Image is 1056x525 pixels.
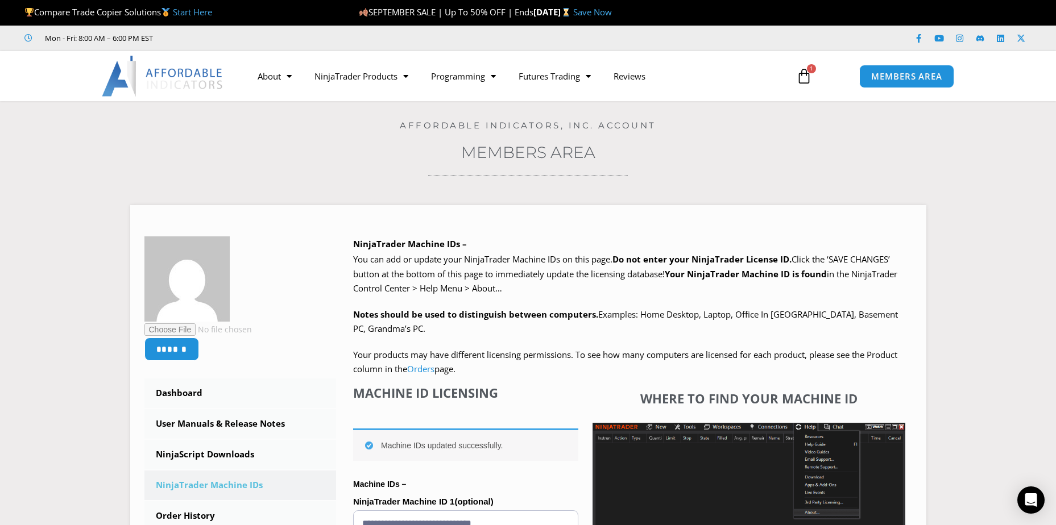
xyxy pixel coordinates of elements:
[353,253,612,265] span: You can add or update your NinjaTrader Machine IDs on this page.
[573,6,612,18] a: Save Now
[144,236,230,322] img: c0d114f9483da23e5125456a16309d006580f6c8f143afda21b5dfde582f539a
[25,8,34,16] img: 🏆
[353,253,897,294] span: Click the ‘SAVE CHANGES’ button at the bottom of this page to immediately update the licensing da...
[303,63,420,89] a: NinjaTrader Products
[807,64,816,73] span: 1
[144,440,337,469] a: NinjaScript Downloads
[144,470,337,500] a: NinjaTrader Machine IDs
[353,493,578,510] label: NinjaTrader Machine ID 1
[42,31,153,45] span: Mon - Fri: 8:00 AM – 6:00 PM EST
[871,72,942,81] span: MEMBERS AREA
[562,8,570,16] img: ⌛
[665,268,827,280] strong: Your NinjaTrader Machine ID is found
[533,6,573,18] strong: [DATE]
[353,309,598,320] strong: Notes should be used to distinguish between computers.
[454,497,493,506] span: (optional)
[173,6,212,18] a: Start Here
[1017,486,1045,514] div: Open Intercom Messenger
[359,8,368,16] img: 🍂
[353,428,578,461] div: Machine IDs updated successfully.
[353,480,406,489] strong: Machine IDs –
[353,385,578,400] h4: Machine ID Licensing
[407,363,434,374] a: Orders
[246,63,303,89] a: About
[144,378,337,408] a: Dashboard
[169,32,339,44] iframe: Customer reviews powered by Trustpilot
[612,253,792,265] b: Do not enter your NinjaTrader License ID.
[353,349,897,375] span: Your products may have different licensing permissions. To see how many computers are licensed fo...
[353,238,467,249] b: NinjaTrader Machine IDs –
[353,309,898,335] span: Examples: Home Desktop, Laptop, Office In [GEOGRAPHIC_DATA], Basement PC, Grandma’s PC.
[593,391,905,406] h4: Where to find your Machine ID
[102,56,224,97] img: LogoAI | Affordable Indicators – NinjaTrader
[859,65,954,88] a: MEMBERS AREA
[24,6,212,18] span: Compare Trade Copier Solutions
[161,8,170,16] img: 🥇
[144,409,337,439] a: User Manuals & Release Notes
[461,143,595,162] a: Members Area
[246,63,783,89] nav: Menu
[779,60,829,93] a: 1
[602,63,657,89] a: Reviews
[507,63,602,89] a: Futures Trading
[420,63,507,89] a: Programming
[400,120,656,131] a: Affordable Indicators, Inc. Account
[359,6,533,18] span: SEPTEMBER SALE | Up To 50% OFF | Ends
